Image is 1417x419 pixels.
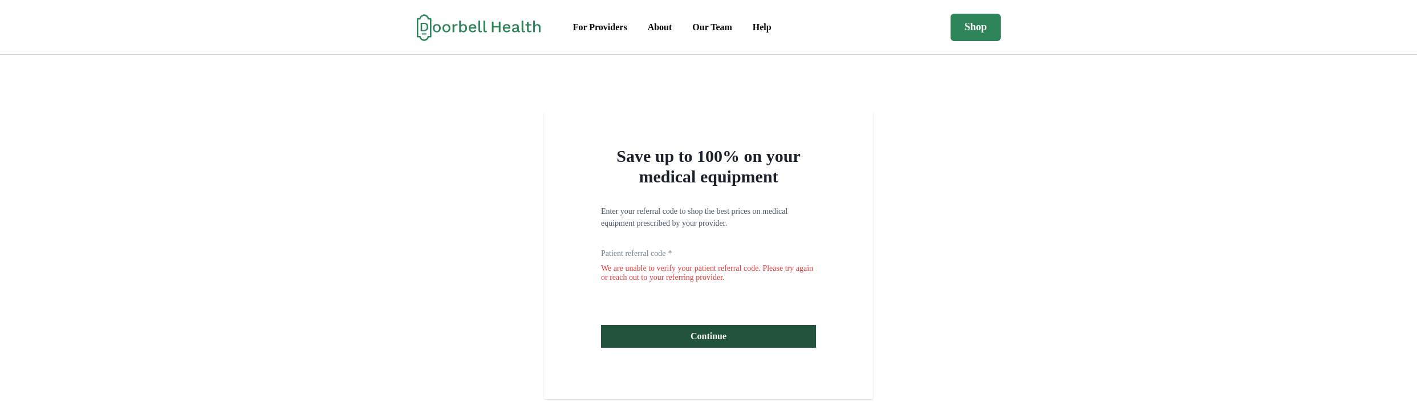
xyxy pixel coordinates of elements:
[564,16,636,39] a: For Providers
[601,264,816,282] div: We are unable to verify your patient referral code. Please try again or reach out to your referri...
[744,16,781,39] a: Help
[639,16,681,39] a: About
[692,21,732,34] div: Our Team
[573,21,627,34] div: For Providers
[648,21,672,34] div: About
[601,247,672,259] label: Patient referral code
[601,325,816,348] button: Continue
[601,205,816,229] p: Enter your referral code to shop the best prices on medical equipment prescribed by your provider.
[601,146,816,187] h2: Save up to 100% on your medical equipment
[951,14,1000,41] a: Shop
[683,16,741,39] a: Our Team
[753,21,772,34] div: Help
